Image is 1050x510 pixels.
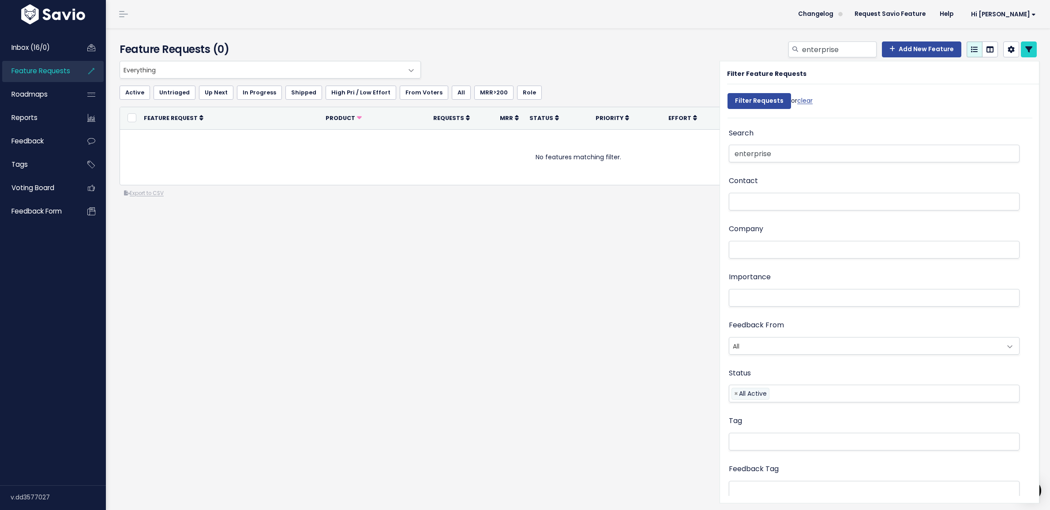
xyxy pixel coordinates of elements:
[433,114,464,122] span: Requests
[452,86,471,100] a: All
[729,367,751,380] label: Status
[11,66,70,75] span: Feature Requests
[19,4,87,24] img: logo-white.9d6f32f41409.svg
[801,41,877,57] input: Search features...
[668,114,691,122] span: Effort
[11,43,50,52] span: Inbox (16/0)
[11,206,62,216] span: Feedback form
[847,7,933,21] a: Request Savio Feature
[120,129,1036,185] td: No features matching filter.
[729,415,742,427] label: Tag
[529,114,553,122] span: Status
[727,93,791,109] input: Filter Requests
[2,37,73,58] a: Inbox (16/0)
[433,113,470,122] a: Requests
[285,86,322,100] a: Shipped
[596,114,623,122] span: Priority
[729,175,758,187] label: Contact
[11,136,44,146] span: Feedback
[11,486,106,509] div: v.dd3577027
[2,61,73,81] a: Feature Requests
[124,190,164,197] a: Export to CSV
[729,271,771,284] label: Importance
[729,127,754,140] label: Search
[11,160,28,169] span: Tags
[933,7,960,21] a: Help
[154,86,195,100] a: Untriaged
[11,183,54,192] span: Voting Board
[2,154,73,175] a: Tags
[729,223,763,236] label: Company
[11,113,37,122] span: Reports
[798,11,833,17] span: Changelog
[144,114,198,122] span: Feature Request
[500,113,519,122] a: MRR
[11,90,48,99] span: Roadmaps
[727,89,813,118] div: or
[326,113,362,122] a: Product
[2,84,73,105] a: Roadmaps
[668,113,697,122] a: Effort
[727,69,806,78] strong: Filter Feature Requests
[971,11,1036,18] span: Hi [PERSON_NAME]
[729,145,1020,162] input: Search Features
[500,114,513,122] span: MRR
[120,86,150,100] a: Active
[144,113,203,122] a: Feature Request
[199,86,233,100] a: Up Next
[400,86,448,100] a: From Voters
[729,463,779,476] label: Feedback Tag
[960,7,1043,21] a: Hi [PERSON_NAME]
[729,337,1020,355] span: All
[326,114,355,122] span: Product
[729,337,1001,354] span: All
[529,113,559,122] a: Status
[882,41,961,57] a: Add New Feature
[734,388,738,399] span: ×
[2,201,73,221] a: Feedback form
[237,86,282,100] a: In Progress
[120,86,1037,100] ul: Filter feature requests
[2,131,73,151] a: Feedback
[731,388,769,400] li: All Active
[120,61,421,79] span: Everything
[120,41,416,57] h4: Feature Requests (0)
[797,96,813,105] a: clear
[729,319,784,332] label: Feedback From
[120,61,403,78] span: Everything
[326,86,396,100] a: High Pri / Low Effort
[596,113,629,122] a: Priority
[2,178,73,198] a: Voting Board
[474,86,514,100] a: MRR>200
[2,108,73,128] a: Reports
[517,86,542,100] a: Role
